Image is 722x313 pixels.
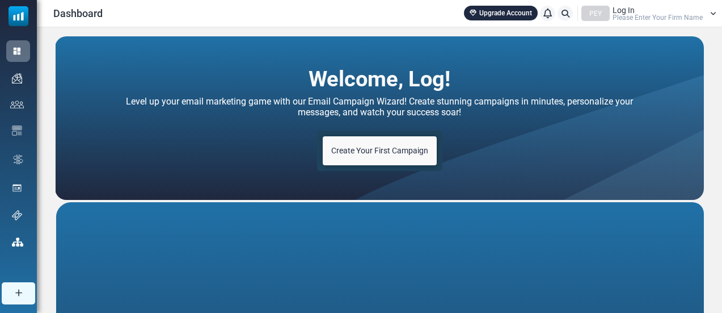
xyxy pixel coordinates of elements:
span: Please Enter Your Firm Name [613,14,703,21]
span: Log In [613,6,635,14]
img: support-icon.svg [12,210,22,220]
div: PEY [581,6,610,21]
img: landing_pages.svg [12,183,22,193]
img: contacts-icon.svg [10,101,24,108]
h2: Welcome, Log! [309,65,450,85]
img: dashboard-icon-active.svg [12,46,22,56]
img: mailsoftly_icon_blue_white.svg [9,6,28,26]
span: Dashboard [53,6,103,21]
a: PEY Log In Please Enter Your Firm Name [581,6,716,21]
img: workflow.svg [12,153,24,166]
img: campaigns-icon.png [12,73,22,84]
span: Create Your First Campaign [331,146,428,155]
h4: Level up your email marketing game with our Email Campaign Wizard! Create stunning campaigns in m... [55,93,704,120]
img: email-templates-icon.svg [12,126,22,136]
a: Upgrade Account [464,6,538,20]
